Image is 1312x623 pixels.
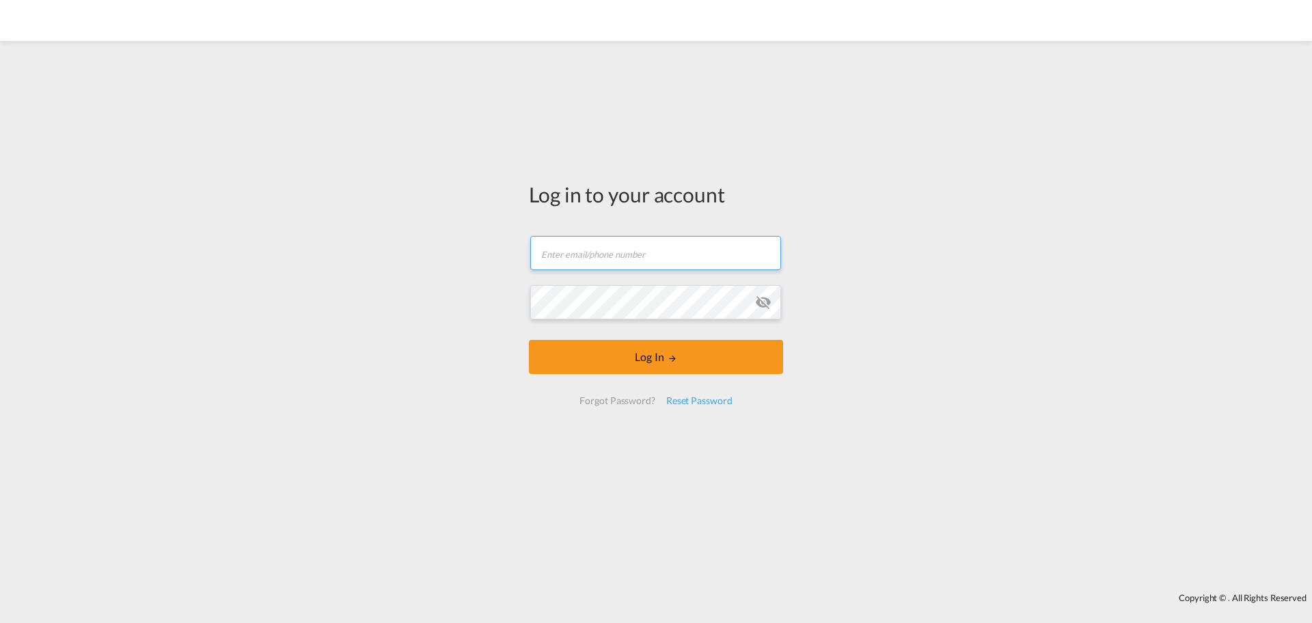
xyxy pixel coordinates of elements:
[661,388,738,413] div: Reset Password
[755,294,771,310] md-icon: icon-eye-off
[529,180,783,209] div: Log in to your account
[574,388,660,413] div: Forgot Password?
[530,236,781,270] input: Enter email/phone number
[529,340,783,374] button: LOGIN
